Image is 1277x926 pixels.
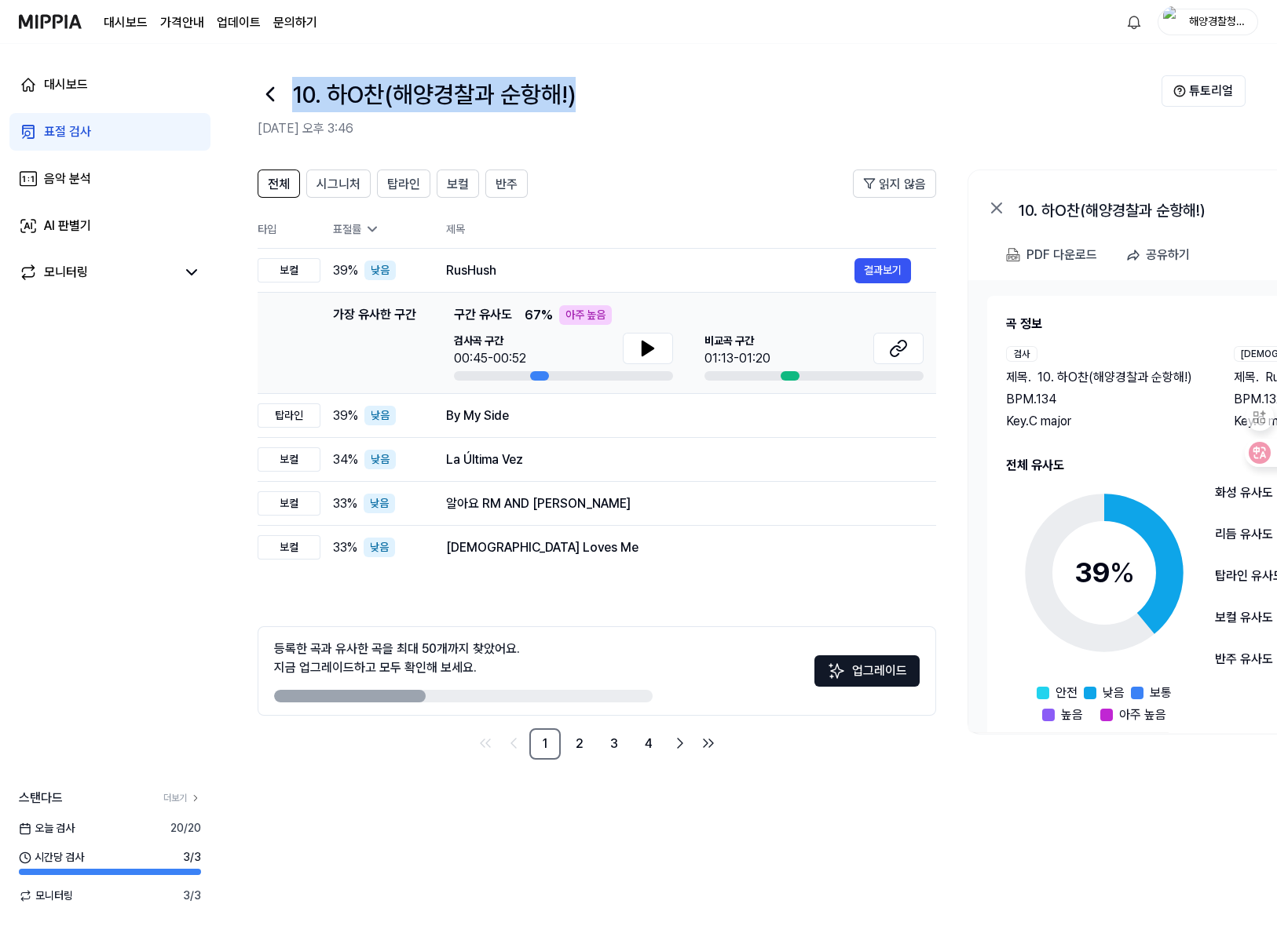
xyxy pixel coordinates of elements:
div: 00:45-00:52 [454,349,526,368]
div: 표절률 [333,221,421,238]
button: 전체 [258,170,300,198]
div: 01:13-01:20 [704,349,770,368]
div: 모니터링 [44,263,88,282]
span: 모니터링 [19,888,73,904]
span: 보컬 [447,175,469,194]
span: 39 % [333,406,358,425]
div: 낮음 [364,494,395,513]
span: 3 / 3 [183,888,201,904]
div: 낮음 [364,538,395,557]
div: PDF 다운로드 [1026,245,1097,265]
span: 안전 [1056,684,1078,702]
div: [DEMOGRAPHIC_DATA] Loves Me [446,538,911,557]
div: 알아요 RM AND [PERSON_NAME] [446,494,911,513]
h2: [DATE] 오후 3:46 [258,119,1162,138]
div: 공유하기 [1146,245,1190,265]
div: 등록한 곡과 유사한 곡을 최대 50개까지 찾았어요. 지금 업그레이드하고 모두 확인해 보세요. [274,640,520,677]
span: 검사곡 구간 [454,333,526,349]
div: 낮음 [364,406,396,425]
span: 스탠다드 [19,789,63,808]
button: profile해양경찰청노래공모전 [1158,9,1258,35]
span: 낮음 [1103,684,1125,702]
span: 39 % [333,261,358,280]
button: 공유하기 [1119,239,1202,271]
span: 33 % [333,494,357,513]
span: 제목 . [1006,368,1031,387]
div: 아주 높음 [559,305,612,325]
a: 음악 분석 [9,160,210,198]
div: RusHush [446,261,854,280]
div: La Última Vez [446,450,911,469]
th: 타입 [258,210,320,249]
span: 10. 하O찬(해양경찰과 순항해!) [1037,368,1192,387]
span: 구간 유사도 [454,305,512,325]
img: 알림 [1125,13,1143,31]
a: 4 [633,728,664,760]
div: 낮음 [364,450,396,469]
div: 낮음 [364,261,396,280]
div: 보컬 [258,258,320,283]
button: PDF 다운로드 [1003,239,1100,271]
img: profile [1163,6,1182,38]
span: 비교곡 구간 [704,333,770,349]
span: 20 / 20 [170,820,201,837]
span: % [1110,556,1135,589]
span: 3 / 3 [183,849,201,866]
div: 탑라인 [258,403,320,428]
a: 3 [598,728,630,760]
button: 결과보기 [854,258,911,283]
a: 2 [564,728,595,760]
div: BPM. 134 [1006,390,1202,409]
a: 대시보드 [104,13,148,32]
span: 반주 [496,175,518,194]
a: 표절 검사 [9,113,210,151]
span: 시그니처 [317,175,360,194]
a: Go to last page [696,731,721,756]
a: Sparkles업그레이드 [814,669,920,684]
div: 보컬 [258,491,320,516]
span: 높음 [1061,705,1083,724]
div: 음악 분석 [44,170,91,188]
span: 탑라인 [387,175,420,194]
a: AI 판별기 [9,207,210,245]
span: 보통 [1150,684,1172,702]
div: 보컬 [258,447,320,472]
button: 보컬 [437,170,479,198]
span: 34 % [333,450,358,469]
a: Go to first page [473,731,498,756]
span: 제목 . [1234,368,1259,387]
a: Go to previous page [501,731,526,756]
div: 보컬 [258,535,320,560]
button: 업그레이드 [814,655,920,687]
a: Go to next page [668,731,693,756]
th: 제목 [446,210,936,248]
button: 가격안내 [160,13,204,32]
button: 반주 [485,170,528,198]
span: 아주 높음 [1119,705,1166,724]
div: 검사 [1006,346,1037,362]
a: 문의하기 [273,13,317,32]
span: 67 % [525,306,553,325]
div: 39 [1074,552,1135,594]
img: Help [1173,85,1186,97]
div: 대시보드 [44,75,88,94]
button: 탑라인 [377,170,430,198]
span: 33 % [333,538,357,557]
a: 대시보드 [9,66,210,104]
button: 시그니처 [306,170,371,198]
div: 표절 검사 [44,122,91,141]
div: By My Side [446,406,911,425]
div: 가장 유사한 구간 [333,305,416,381]
div: 해양경찰청노래공모전 [1187,13,1248,30]
span: 시간당 검사 [19,849,84,866]
span: 읽지 않음 [879,175,926,194]
a: 업데이트 [217,13,261,32]
div: AI 판별기 [44,217,91,235]
button: 읽지 않음 [853,170,936,198]
span: 오늘 검사 [19,820,75,837]
img: PDF Download [1006,248,1020,262]
div: Key. C major [1006,412,1202,431]
span: 전체 [268,175,290,194]
nav: pagination [258,728,936,760]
